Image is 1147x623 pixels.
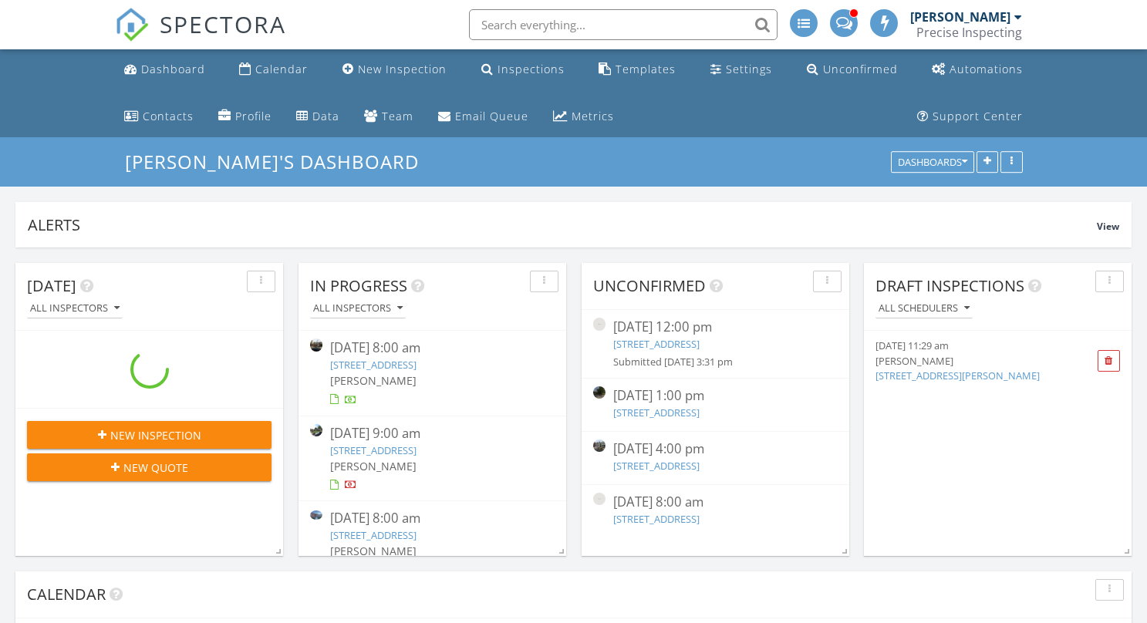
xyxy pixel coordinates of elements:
[330,509,534,528] div: [DATE] 8:00 am
[330,528,417,542] a: [STREET_ADDRESS]
[310,510,322,520] img: 9365910%2Fcover_photos%2F7Pr0qH6gbnZvHKt8zsFD%2Fsmall.jpg
[141,62,205,76] div: Dashboard
[613,386,817,406] div: [DATE] 1:00 pm
[310,424,555,493] a: [DATE] 9:00 am [STREET_ADDRESS] [PERSON_NAME]
[310,509,555,578] a: [DATE] 8:00 am [STREET_ADDRESS] [PERSON_NAME]
[310,338,322,351] img: streetview
[27,421,272,449] button: New Inspection
[613,459,700,473] a: [STREET_ADDRESS]
[27,298,123,319] button: All Inspectors
[704,56,778,84] a: Settings
[123,460,188,476] span: New Quote
[898,157,967,168] div: Dashboards
[255,62,308,76] div: Calendar
[310,275,407,296] span: In Progress
[312,109,339,123] div: Data
[593,318,606,330] img: streetview
[313,303,403,314] div: All Inspectors
[613,318,817,337] div: [DATE] 12:00 pm
[330,373,417,388] span: [PERSON_NAME]
[336,56,453,84] a: New Inspection
[235,109,272,123] div: Profile
[593,318,838,369] a: [DATE] 12:00 pm [STREET_ADDRESS] Submitted [DATE] 3:31 pm
[110,427,201,443] span: New Inspection
[592,56,682,84] a: Templates
[547,103,620,131] a: Metrics
[875,275,1024,296] span: Draft Inspections
[875,338,1079,383] a: [DATE] 11:29 am [PERSON_NAME] [STREET_ADDRESS][PERSON_NAME]
[891,152,974,173] button: Dashboards
[593,386,606,399] img: streetview
[911,103,1029,131] a: Support Center
[330,358,417,372] a: [STREET_ADDRESS]
[593,439,606,452] img: streetview
[926,56,1029,84] a: Automations (Advanced)
[593,493,838,530] a: [DATE] 8:00 am [STREET_ADDRESS]
[233,56,314,84] a: Calendar
[115,21,286,53] a: SPECTORA
[27,275,76,296] span: [DATE]
[330,338,534,358] div: [DATE] 8:00 am
[310,424,322,436] img: streetview
[330,424,534,443] div: [DATE] 9:00 am
[27,584,106,604] span: Calendar
[950,62,1023,76] div: Automations
[933,109,1023,123] div: Support Center
[469,9,778,40] input: Search everything...
[613,439,817,459] div: [DATE] 4:00 pm
[572,109,614,123] div: Metrics
[310,338,555,407] a: [DATE] 8:00 am [STREET_ADDRESS] [PERSON_NAME]
[118,103,200,131] a: Contacts
[726,62,772,76] div: Settings
[432,103,535,131] a: Email Queue
[616,62,676,76] div: Templates
[875,338,1079,353] div: [DATE] 11:29 am
[613,493,817,512] div: [DATE] 8:00 am
[801,56,904,84] a: Unconfirmed
[118,56,211,84] a: Dashboard
[358,62,447,76] div: New Inspection
[330,544,417,558] span: [PERSON_NAME]
[875,354,1079,369] div: [PERSON_NAME]
[30,303,120,314] div: All Inspectors
[613,337,700,351] a: [STREET_ADDRESS]
[593,439,838,477] a: [DATE] 4:00 pm [STREET_ADDRESS]
[290,103,346,131] a: Data
[593,386,838,423] a: [DATE] 1:00 pm [STREET_ADDRESS]
[160,8,286,40] span: SPECTORA
[613,406,700,419] a: [STREET_ADDRESS]
[1097,220,1119,233] span: View
[330,459,417,473] span: [PERSON_NAME]
[475,56,571,84] a: Inspections
[115,8,149,42] img: The Best Home Inspection Software - Spectora
[143,109,194,123] div: Contacts
[455,109,528,123] div: Email Queue
[879,303,970,314] div: All schedulers
[498,62,565,76] div: Inspections
[358,103,420,131] a: Team
[330,443,417,457] a: [STREET_ADDRESS]
[613,512,700,526] a: [STREET_ADDRESS]
[28,214,1097,235] div: Alerts
[310,298,406,319] button: All Inspectors
[916,25,1022,40] div: Precise Inspecting
[593,275,706,296] span: Unconfirmed
[593,493,606,505] img: streetview
[613,355,817,369] div: Submitted [DATE] 3:31 pm
[823,62,898,76] div: Unconfirmed
[875,369,1040,382] a: [STREET_ADDRESS][PERSON_NAME]
[212,103,278,131] a: Company Profile
[382,109,413,123] div: Team
[875,298,973,319] button: All schedulers
[910,9,1010,25] div: [PERSON_NAME]
[27,453,272,481] button: New Quote
[125,149,432,174] a: [PERSON_NAME]'s dashboard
